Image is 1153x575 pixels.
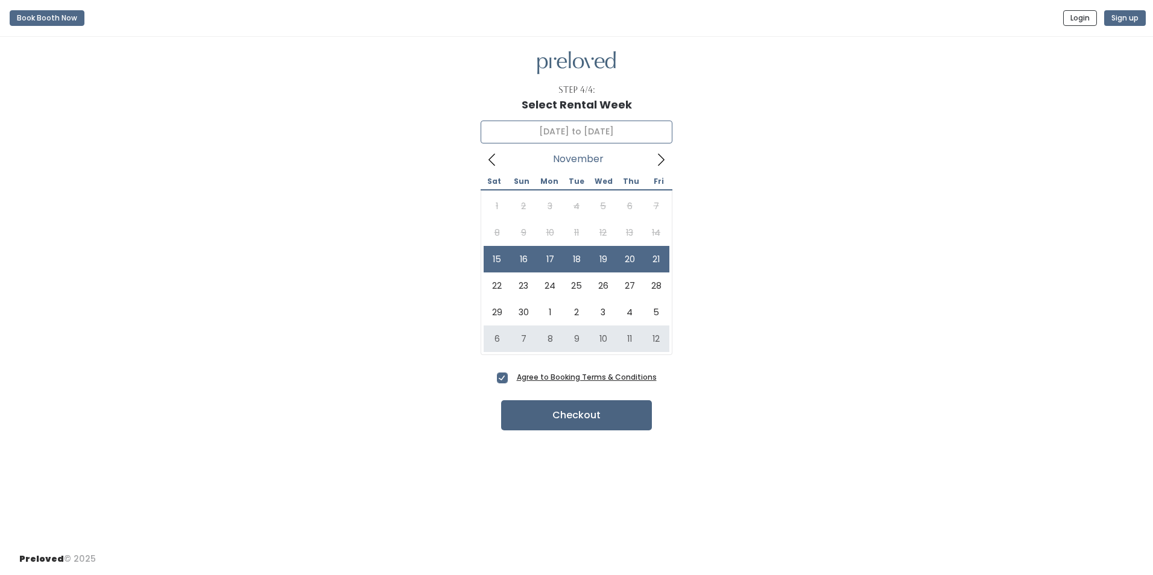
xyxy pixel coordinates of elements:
img: preloved logo [537,51,616,75]
span: November 19, 2025 [590,246,616,272]
div: © 2025 [19,543,96,565]
span: November 15, 2025 [484,246,510,272]
span: November 16, 2025 [510,246,537,272]
span: Sun [508,178,535,185]
span: December 10, 2025 [590,325,616,352]
span: Thu [618,178,645,185]
button: Book Booth Now [10,10,84,26]
span: Preloved [19,553,64,565]
a: Book Booth Now [10,5,84,31]
input: Select week [481,121,672,143]
span: December 7, 2025 [510,325,537,352]
span: December 1, 2025 [537,299,563,325]
span: December 12, 2025 [643,325,669,352]
h1: Select Rental Week [522,99,632,111]
span: December 2, 2025 [563,299,590,325]
span: November 28, 2025 [643,272,669,299]
span: November 22, 2025 [484,272,510,299]
button: Checkout [501,400,652,430]
span: Fri [645,178,672,185]
span: December 9, 2025 [563,325,590,352]
span: December 5, 2025 [643,299,669,325]
span: November 18, 2025 [563,246,590,272]
span: December 6, 2025 [484,325,510,352]
span: Wed [590,178,618,185]
a: Agree to Booking Terms & Conditions [517,372,657,382]
span: November 27, 2025 [616,272,643,299]
span: Mon [535,178,563,185]
span: November 17, 2025 [537,246,563,272]
span: December 11, 2025 [616,325,643,352]
span: Sat [481,178,508,185]
span: November 21, 2025 [643,246,669,272]
div: Step 4/4: [558,84,595,96]
span: Tue [563,178,590,185]
span: December 4, 2025 [616,299,643,325]
span: November 24, 2025 [537,272,563,299]
span: November [553,157,604,162]
span: December 3, 2025 [590,299,616,325]
button: Login [1063,10,1097,26]
span: November 20, 2025 [616,246,643,272]
span: November 26, 2025 [590,272,616,299]
span: November 29, 2025 [484,299,510,325]
span: November 30, 2025 [510,299,537,325]
span: November 23, 2025 [510,272,537,299]
span: December 8, 2025 [537,325,563,352]
button: Sign up [1104,10,1146,26]
span: November 25, 2025 [563,272,590,299]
